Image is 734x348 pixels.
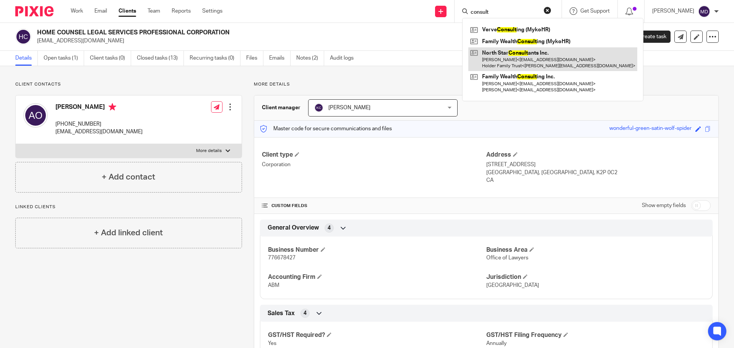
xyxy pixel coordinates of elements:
span: Yes [268,341,276,346]
p: Master code for secure communications and files [260,125,392,133]
p: [PHONE_NUMBER] [55,120,143,128]
a: Notes (2) [296,51,324,66]
img: svg%3E [698,5,710,18]
span: Get Support [580,8,610,14]
a: Closed tasks (13) [137,51,184,66]
img: svg%3E [15,29,31,45]
p: [GEOGRAPHIC_DATA], [GEOGRAPHIC_DATA], K2P 0C2 [486,169,711,176]
h4: Business Area [486,246,705,254]
h2: HOME COUNSEL LEGAL SERVICES PROFESSIONAL CORPORATION [37,29,499,37]
span: Sales Tax [268,309,295,317]
span: 4 [328,224,331,232]
p: [PERSON_NAME] [652,7,694,15]
img: svg%3E [314,103,323,112]
span: Annually [486,341,507,346]
h3: Client manager [262,104,300,112]
h4: GST/HST Filing Frequency [486,331,705,339]
span: [PERSON_NAME] [328,105,370,110]
a: Reports [172,7,191,15]
a: Open tasks (1) [44,51,84,66]
img: Pixie [15,6,54,16]
p: Corporation [262,161,486,168]
input: Search [470,9,539,16]
a: Create task [626,31,671,43]
a: Email [94,7,107,15]
p: Client contacts [15,81,242,87]
a: Recurring tasks (0) [190,51,240,66]
p: [STREET_ADDRESS] [486,161,711,168]
img: svg%3E [23,103,48,128]
h4: GST/HST Required? [268,331,486,339]
a: Clients [119,7,136,15]
a: Details [15,51,38,66]
span: ABM [268,283,279,288]
span: 776678427 [268,255,296,261]
h4: + Add linked client [94,227,163,239]
div: wonderful-green-satin-wolf-spider [609,125,692,133]
p: CA [486,176,711,184]
a: Team [148,7,160,15]
p: [EMAIL_ADDRESS][DOMAIN_NAME] [55,128,143,136]
h4: Client type [262,151,486,159]
a: Settings [202,7,222,15]
i: Primary [109,103,116,111]
span: 4 [304,309,307,317]
p: [EMAIL_ADDRESS][DOMAIN_NAME] [37,37,615,45]
h4: CUSTOM FIELDS [262,203,486,209]
a: Audit logs [330,51,359,66]
h4: Jurisdiction [486,273,705,281]
button: Clear [544,6,551,14]
h4: [PERSON_NAME] [55,103,143,113]
h4: + Add contact [102,171,155,183]
span: General Overview [268,224,319,232]
h4: Business Number [268,246,486,254]
span: [GEOGRAPHIC_DATA] [486,283,539,288]
a: Files [246,51,263,66]
a: Client tasks (0) [90,51,131,66]
p: More details [196,148,222,154]
a: Emails [269,51,291,66]
h4: Accounting Firm [268,273,486,281]
p: Linked clients [15,204,242,210]
label: Show empty fields [642,202,686,209]
span: Office of Lawyers [486,255,528,261]
p: More details [254,81,719,87]
a: Work [71,7,83,15]
h4: Address [486,151,711,159]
